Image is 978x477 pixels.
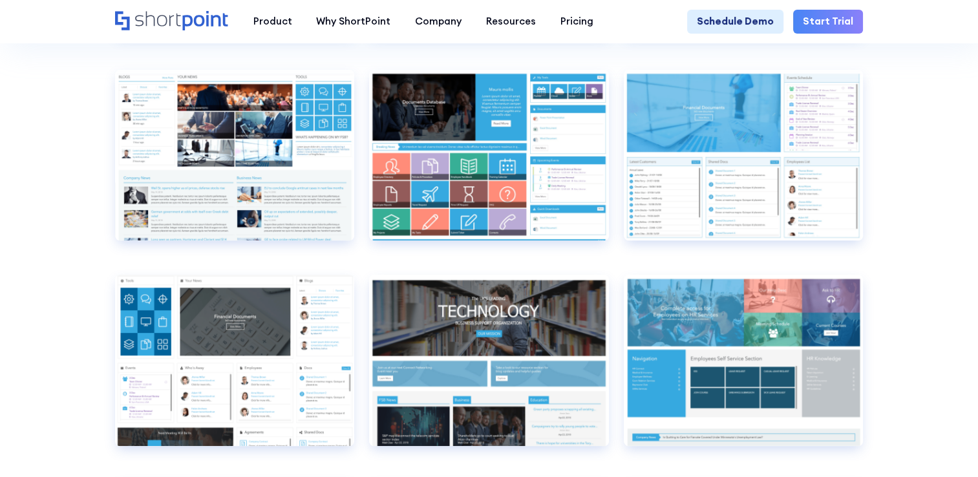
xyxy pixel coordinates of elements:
a: Intranet Layout 3 [624,275,864,465]
a: Intranet Layout 11 [624,70,864,260]
a: Intranet Layout 2 [369,275,609,465]
a: Schedule Demo [687,10,783,34]
a: Intranet Layout 12 [115,275,355,465]
a: Company [403,10,474,34]
div: Product [253,14,292,29]
a: Intranet Layout 10 [369,70,609,260]
a: Home [115,11,229,32]
a: Pricing [548,10,606,34]
a: Product [241,10,304,34]
a: Why ShortPoint [304,10,403,34]
div: Why ShortPoint [316,14,390,29]
a: Intranet Layout 1 [115,70,355,260]
div: Resources [486,14,536,29]
a: Resources [474,10,548,34]
iframe: Chat Widget [913,415,978,477]
a: Start Trial [793,10,863,34]
div: Company [415,14,462,29]
div: Pricing [560,14,593,29]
